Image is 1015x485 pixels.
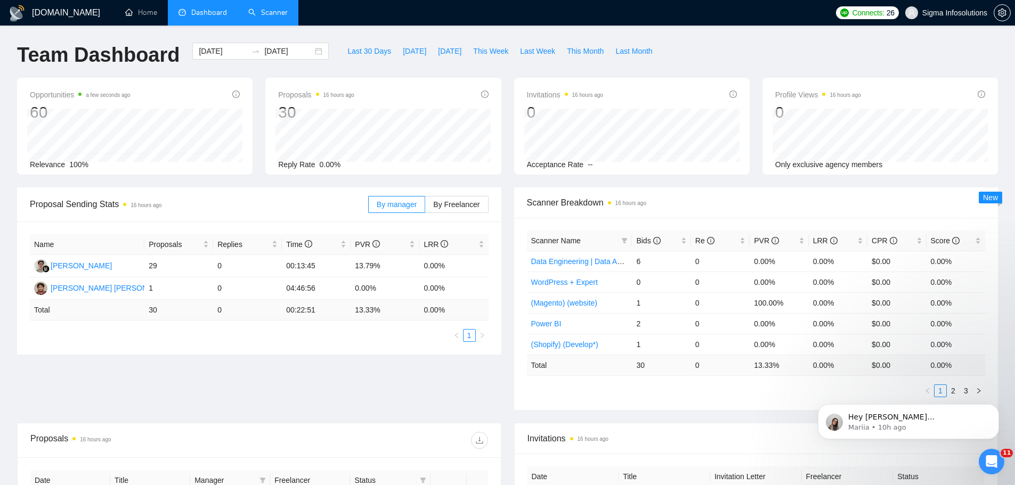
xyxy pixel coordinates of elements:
span: info-circle [372,240,380,248]
span: Score [931,236,960,245]
td: 100.00% [750,292,808,313]
img: PN [34,282,47,295]
span: info-circle [305,240,312,248]
button: right [476,329,489,342]
span: [DATE] [438,45,461,57]
span: filter [420,477,426,483]
td: 1 [144,277,213,300]
td: 1 [632,292,691,313]
h1: Team Dashboard [17,43,180,68]
img: gigradar-bm.png [42,265,50,273]
a: searchScanner [248,8,288,17]
span: Opportunities [30,88,131,101]
span: info-circle [481,91,489,98]
a: RG[PERSON_NAME] [34,261,112,269]
time: 16 hours ago [578,436,608,442]
td: 0.00% [927,251,985,272]
td: $0.00 [867,313,926,334]
span: user [908,9,915,17]
span: download [472,436,488,445]
time: 16 hours ago [830,92,860,98]
button: left [450,329,463,342]
span: CPR [872,236,897,245]
td: $0.00 [867,251,926,272]
a: Data Engineering | Data Analyst [531,257,637,266]
div: 60 [30,102,131,122]
span: info-circle [232,91,240,98]
a: (Magento) (website) [531,299,598,307]
td: 0.00% [927,292,985,313]
img: upwork-logo.png [840,9,849,17]
span: Bids [636,236,660,245]
span: Proposal Sending Stats [30,198,368,211]
span: info-circle [707,237,714,244]
time: 16 hours ago [80,437,111,442]
td: 0.00% [750,251,808,272]
span: filter [621,237,628,244]
td: 0 [691,313,750,334]
td: 0.00% [809,313,867,334]
iframe: Intercom notifications message [802,382,1015,456]
td: 29 [144,255,213,277]
td: Total [30,300,144,320]
td: 0.00% [750,334,808,355]
span: info-circle [653,237,661,244]
span: right [479,332,485,339]
span: Last 30 Days [347,45,391,57]
span: PVR [355,240,380,249]
div: 0 [775,102,861,122]
td: 0 [213,255,282,277]
li: 1 [463,329,476,342]
td: 13.79% [351,255,419,277]
div: 0 [527,102,603,122]
td: $0.00 [867,292,926,313]
span: swap-right [251,47,260,55]
span: setting [994,9,1010,17]
span: left [453,332,460,339]
td: 0 [691,334,750,355]
time: 16 hours ago [615,200,646,206]
td: 0 [632,272,691,292]
td: 0 [691,355,750,375]
button: setting [994,4,1011,21]
time: a few seconds ago [86,92,130,98]
span: This Month [567,45,604,57]
span: LRR [424,240,448,249]
time: 16 hours ago [323,92,354,98]
td: 0.00% [809,334,867,355]
input: End date [264,45,313,57]
span: [DATE] [403,45,426,57]
span: PVR [754,236,779,245]
a: Power BI [531,319,562,328]
span: to [251,47,260,55]
a: WordPress + Expert [531,278,598,286]
td: 0.00% [927,334,985,355]
span: 11 [1001,449,1013,457]
td: 6 [632,251,691,272]
button: This Week [467,43,514,60]
td: 0.00% [750,272,808,292]
td: 0.00% [927,272,985,292]
td: 0.00% [809,251,867,272]
td: 0 [213,300,282,320]
a: (Shopify) (Develop*) [531,340,598,349]
span: info-circle [952,237,960,244]
span: New [983,193,998,202]
span: By Freelancer [433,200,480,209]
img: RG [34,259,47,273]
td: 13.33 % [750,355,808,375]
button: This Month [561,43,610,60]
span: info-circle [772,237,779,244]
td: 0.00 % [927,355,985,375]
div: 30 [278,102,354,122]
li: Previous Page [450,329,463,342]
td: 2 [632,313,691,334]
span: dashboard [178,9,186,16]
td: 0 [213,277,282,300]
span: Relevance [30,160,65,169]
span: Invitations [527,432,985,445]
td: 0.00% [351,277,419,300]
span: info-circle [441,240,448,248]
td: 0.00% [809,292,867,313]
